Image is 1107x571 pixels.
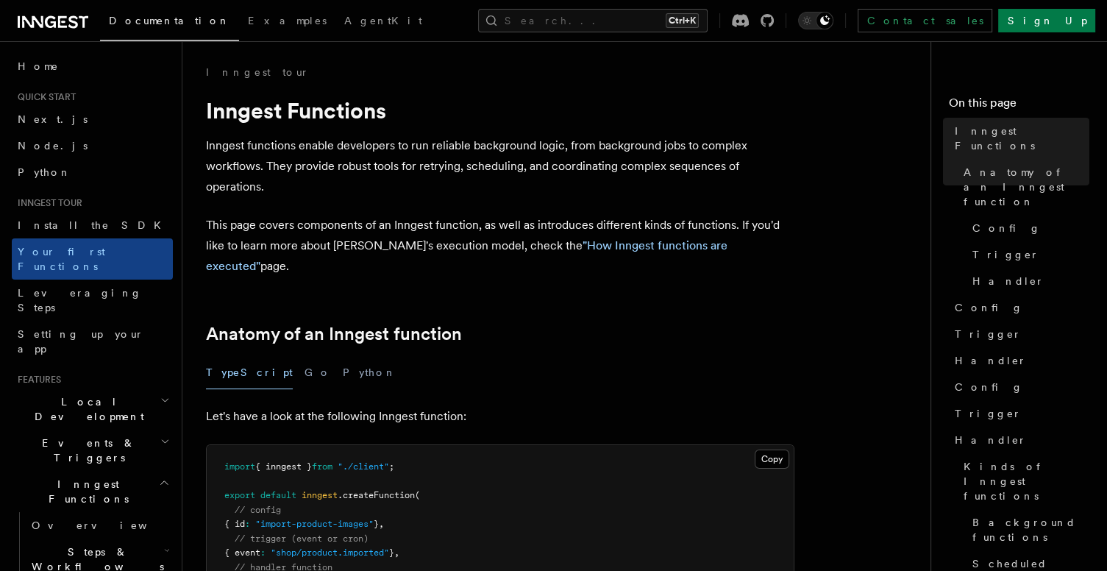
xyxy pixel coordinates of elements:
[12,132,173,159] a: Node.js
[958,159,1089,215] a: Anatomy of an Inngest function
[967,215,1089,241] a: Config
[100,4,239,41] a: Documentation
[18,113,88,125] span: Next.js
[18,140,88,152] span: Node.js
[478,9,708,32] button: Search...Ctrl+K
[955,380,1023,394] span: Config
[949,427,1089,453] a: Handler
[18,287,142,313] span: Leveraging Steps
[955,353,1027,368] span: Handler
[12,159,173,185] a: Python
[32,519,183,531] span: Overview
[12,471,173,512] button: Inngest Functions
[964,459,1089,503] span: Kinds of Inngest functions
[949,94,1089,118] h4: On this page
[12,389,173,430] button: Local Development
[12,212,173,238] a: Install the SDK
[12,197,82,209] span: Inngest tour
[949,118,1089,159] a: Inngest Functions
[18,246,105,272] span: Your first Functions
[972,221,1041,235] span: Config
[109,15,230,26] span: Documentation
[955,406,1022,421] span: Trigger
[949,400,1089,427] a: Trigger
[335,4,431,40] a: AgentKit
[12,321,173,362] a: Setting up your app
[12,477,159,506] span: Inngest Functions
[858,9,992,32] a: Contact sales
[955,327,1022,341] span: Trigger
[967,509,1089,550] a: Background functions
[12,91,76,103] span: Quick start
[967,241,1089,268] a: Trigger
[18,328,144,355] span: Setting up your app
[967,268,1089,294] a: Handler
[12,53,173,79] a: Home
[12,430,173,471] button: Events & Triggers
[955,433,1027,447] span: Handler
[18,219,170,231] span: Install the SDK
[12,238,173,280] a: Your first Functions
[949,321,1089,347] a: Trigger
[958,453,1089,509] a: Kinds of Inngest functions
[239,4,335,40] a: Examples
[949,294,1089,321] a: Config
[18,59,59,74] span: Home
[248,15,327,26] span: Examples
[344,15,422,26] span: AgentKit
[798,12,833,29] button: Toggle dark mode
[972,247,1039,262] span: Trigger
[26,512,173,539] a: Overview
[18,166,71,178] span: Python
[12,436,160,465] span: Events & Triggers
[12,394,160,424] span: Local Development
[972,515,1089,545] span: Background functions
[12,106,173,132] a: Next.js
[964,165,1089,209] span: Anatomy of an Inngest function
[666,13,699,28] kbd: Ctrl+K
[955,300,1023,315] span: Config
[949,347,1089,374] a: Handler
[949,374,1089,400] a: Config
[998,9,1095,32] a: Sign Up
[955,124,1089,153] span: Inngest Functions
[972,274,1044,288] span: Handler
[12,280,173,321] a: Leveraging Steps
[12,374,61,386] span: Features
